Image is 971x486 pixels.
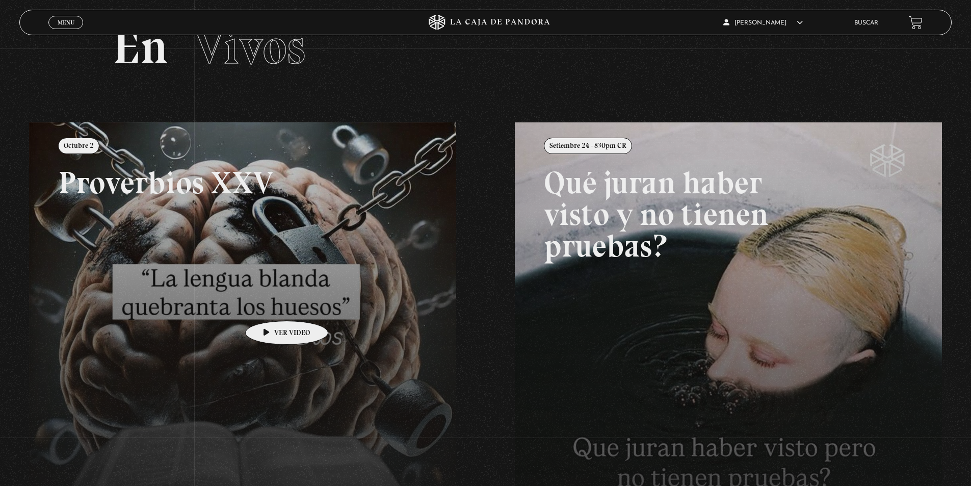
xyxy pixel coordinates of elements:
span: Menu [58,19,74,25]
a: View your shopping cart [909,16,923,30]
h2: En [113,23,858,71]
span: [PERSON_NAME] [723,20,803,26]
span: Cerrar [54,28,78,35]
span: Vivos [194,18,305,76]
a: Buscar [854,20,878,26]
